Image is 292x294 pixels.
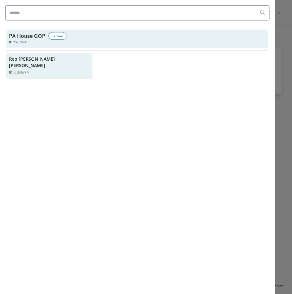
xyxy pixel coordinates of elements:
button: Rep [PERSON_NAME] [PERSON_NAME]ID:ipdxfu94 [6,53,92,78]
div: Partner [48,32,66,40]
button: PA House GOPPartnerID:fi2udvja [6,30,268,48]
p: Rep [PERSON_NAME] [PERSON_NAME] [9,56,83,69]
h3: PA House GOP [9,32,45,40]
span: ID: fi2udvja [9,40,27,45]
p: ID: ipdxfu94 [9,70,29,75]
